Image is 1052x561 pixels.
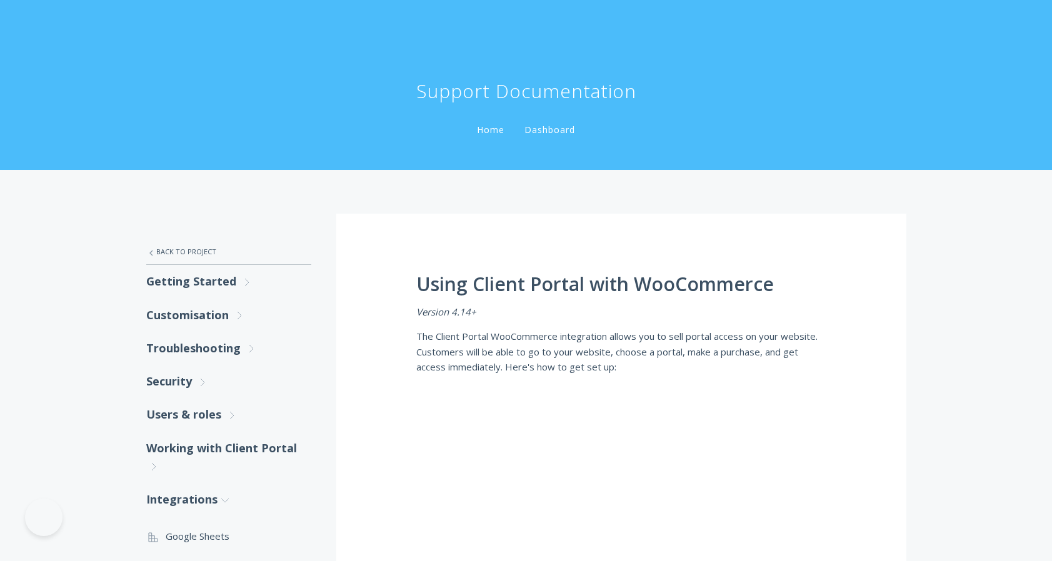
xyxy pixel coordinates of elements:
a: Integrations [146,483,311,516]
a: Users & roles [146,398,311,431]
a: Google Sheets [146,521,311,551]
a: Getting Started [146,265,311,298]
a: Dashboard [522,124,578,136]
h1: Support Documentation [416,79,636,104]
em: Version 4.14+ [416,305,476,318]
p: The Client Portal WooCommerce integration allows you to sell portal access on your website. Custo... [416,329,826,374]
a: Back to Project [146,239,311,265]
a: Working with Client Portal [146,432,311,484]
a: Security [146,365,311,398]
iframe: Toggle Customer Support [25,499,63,536]
a: Troubleshooting [146,332,311,365]
h1: Using Client Portal with WooCommerce [416,274,826,295]
a: Home [474,124,507,136]
a: Customisation [146,299,311,332]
